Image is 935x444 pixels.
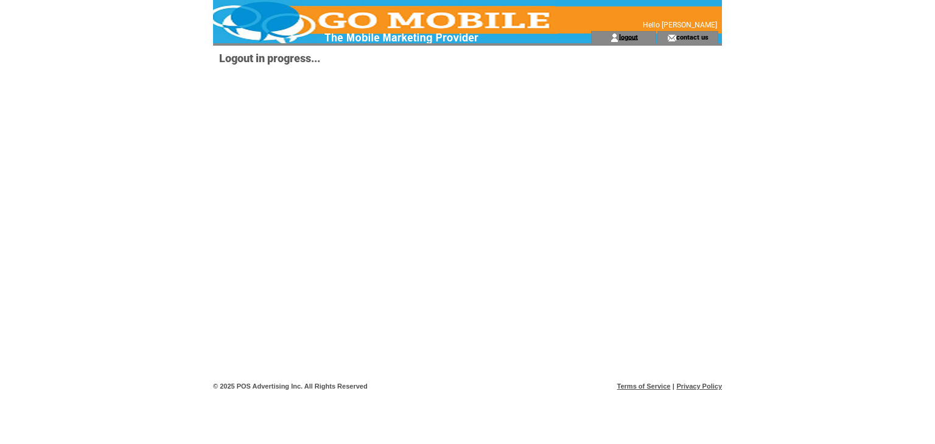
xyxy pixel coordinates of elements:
a: Terms of Service [617,382,671,390]
a: contact us [676,33,709,41]
img: contact_us_icon.gif [667,33,676,43]
span: Logout in progress... [219,52,320,65]
span: © 2025 POS Advertising Inc. All Rights Reserved [213,382,368,390]
span: Hello [PERSON_NAME] [643,21,717,29]
a: logout [619,33,638,41]
img: account_icon.gif [610,33,619,43]
span: | [673,382,674,390]
a: Privacy Policy [676,382,722,390]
